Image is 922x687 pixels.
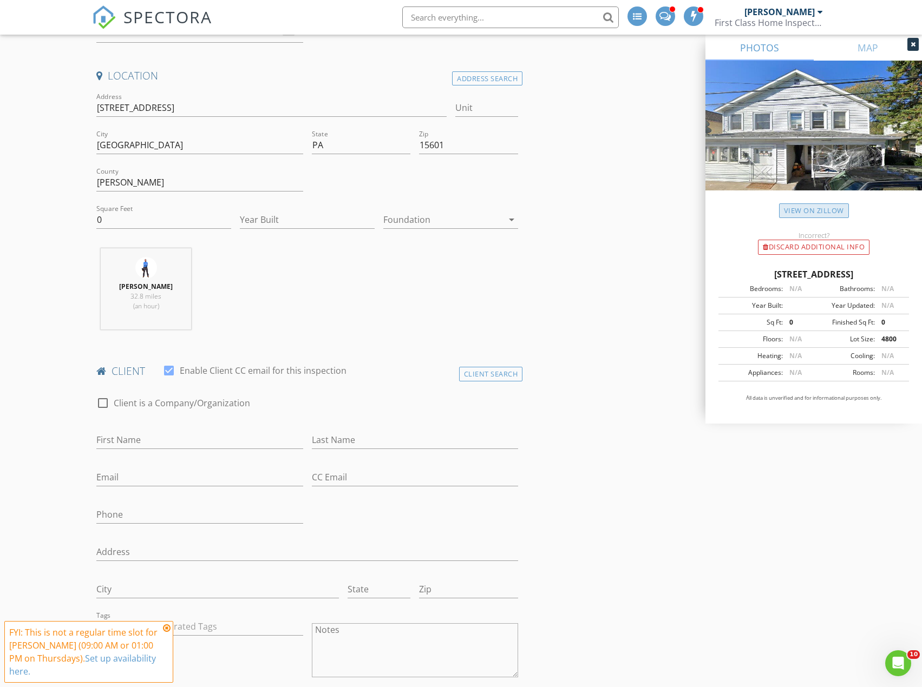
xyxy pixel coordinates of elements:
div: Floors: [722,334,783,344]
div: [PERSON_NAME] [744,6,815,17]
span: N/A [881,301,894,310]
a: MAP [814,35,922,61]
div: Year Built: [722,301,783,311]
input: Search everything... [402,6,619,28]
img: robbie_fchi_square.png [135,257,157,279]
h4: client [96,364,518,378]
div: Year Updated: [814,301,875,311]
div: Bathrooms: [814,284,875,294]
strong: [PERSON_NAME] [119,282,173,291]
a: PHOTOS [705,35,814,61]
img: The Best Home Inspection Software - Spectora [92,5,116,29]
h4: Location [96,69,518,83]
a: SPECTORA [92,15,212,37]
span: 10 [907,650,920,659]
span: N/A [789,351,802,360]
iframe: Intercom live chat [885,650,911,676]
img: streetview [705,61,922,216]
span: N/A [881,284,894,293]
div: 0 [875,318,906,327]
div: [STREET_ADDRESS] [718,268,909,281]
span: N/A [881,351,894,360]
div: Incorrect? [705,231,922,240]
div: First Class Home Inspections, LLC [715,17,823,28]
div: 0 [783,318,814,327]
span: N/A [789,334,802,343]
div: Discard Additional info [758,240,869,255]
div: Heating: [722,351,783,361]
div: 4800 [875,334,906,344]
div: Appliances: [722,368,783,378]
i: arrow_drop_down [505,213,518,226]
div: Rooms: [814,368,875,378]
div: Client Search [459,367,523,381]
div: Sq Ft: [722,318,783,327]
span: N/A [789,368,802,377]
div: Finished Sq Ft: [814,318,875,327]
div: FYI: This is not a regular time slot for [PERSON_NAME] (09:00 AM or 01:00 PM on Thursdays). [9,626,160,678]
p: All data is unverified and for informational purposes only. [718,394,909,402]
span: N/A [881,368,894,377]
a: View on Zillow [779,203,849,218]
span: SPECTORA [123,5,212,28]
div: Cooling: [814,351,875,361]
span: N/A [789,284,802,293]
div: Lot Size: [814,334,875,344]
div: Address Search [452,71,522,86]
div: Bedrooms: [722,284,783,294]
span: 32.8 miles [130,292,161,301]
label: Enable Client CC email for this inspection [180,365,346,376]
span: (an hour) [133,301,159,311]
label: Client is a Company/Organization [114,398,250,408]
